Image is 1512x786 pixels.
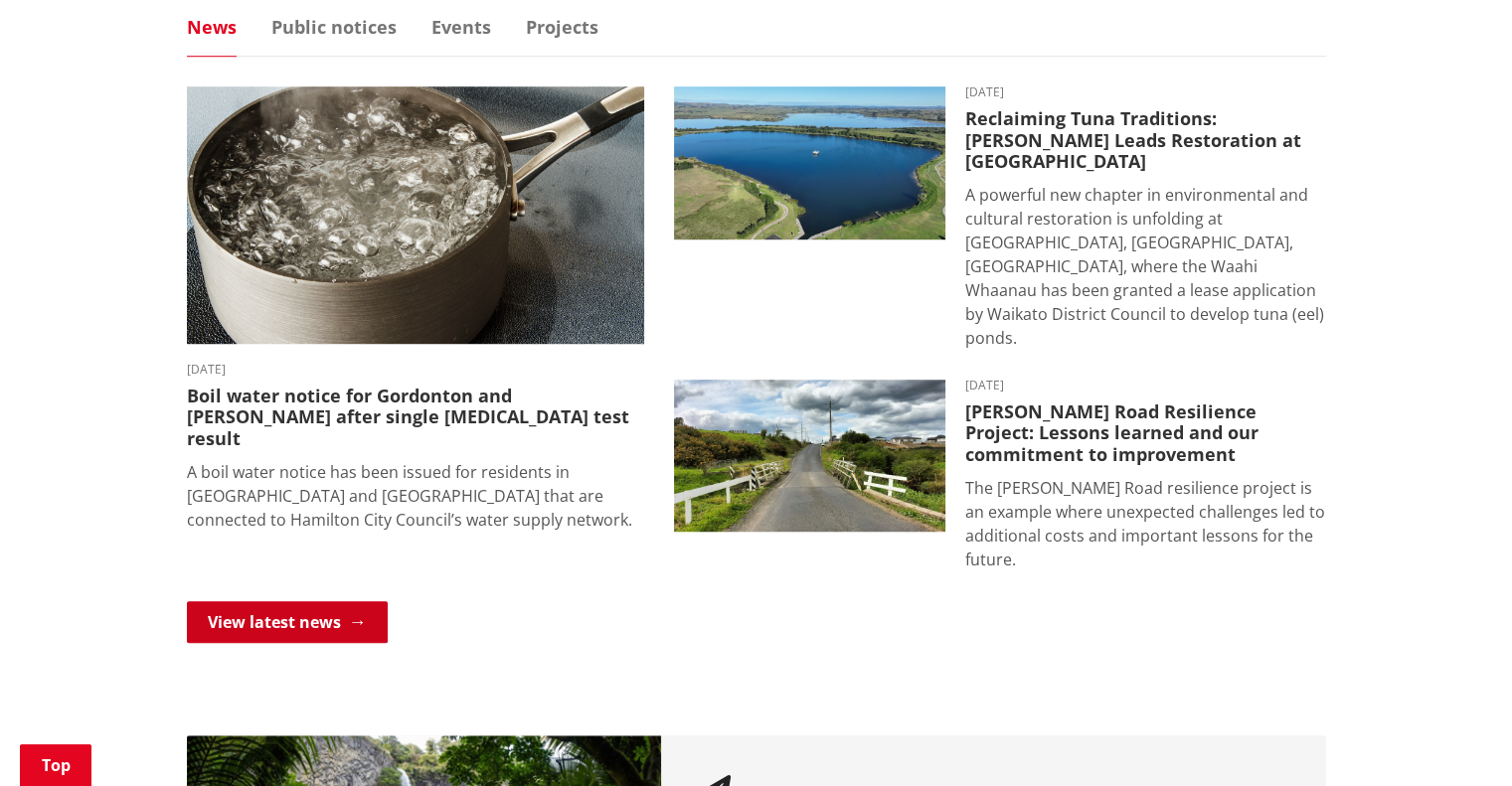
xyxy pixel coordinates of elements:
[674,380,1326,571] a: [DATE] [PERSON_NAME] Road Resilience Project: Lessons learned and our commitment to improvement T...
[187,86,644,344] img: boil water notice
[187,86,644,532] a: boil water notice gordonton puketaha [DATE] Boil water notice for Gordonton and [PERSON_NAME] aft...
[187,460,644,532] p: A boil water notice has been issued for residents in [GEOGRAPHIC_DATA] and [GEOGRAPHIC_DATA] that...
[187,18,237,36] a: News
[965,86,1326,98] time: [DATE]
[431,18,491,36] a: Events
[271,18,397,36] a: Public notices
[20,744,91,786] a: Top
[965,108,1326,173] h3: Reclaiming Tuna Traditions: [PERSON_NAME] Leads Restoration at [GEOGRAPHIC_DATA]
[674,86,1326,350] a: [DATE] Reclaiming Tuna Traditions: [PERSON_NAME] Leads Restoration at [GEOGRAPHIC_DATA] A powerfu...
[187,364,644,376] time: [DATE]
[965,183,1326,350] p: A powerful new chapter in environmental and cultural restoration is unfolding at [GEOGRAPHIC_DATA...
[187,601,388,643] a: View latest news
[1421,703,1492,774] iframe: Messenger Launcher
[674,86,945,239] img: Lake Waahi (Lake Puketirini in the foreground)
[965,476,1326,571] p: The [PERSON_NAME] Road resilience project is an example where unexpected challenges led to additi...
[674,380,945,533] img: PR-21222 Huia Road Relience Munro Road Bridge
[187,386,644,450] h3: Boil water notice for Gordonton and [PERSON_NAME] after single [MEDICAL_DATA] test result
[526,18,598,36] a: Projects
[965,401,1326,466] h3: [PERSON_NAME] Road Resilience Project: Lessons learned and our commitment to improvement
[965,380,1326,392] time: [DATE]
